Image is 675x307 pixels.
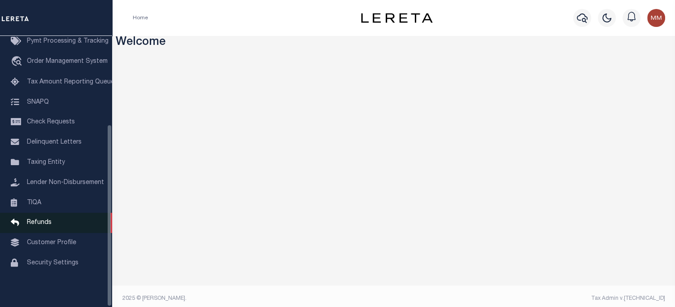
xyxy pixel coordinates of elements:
div: 2025 © [PERSON_NAME]. [116,294,394,303]
span: Refunds [27,219,52,226]
div: Tax Admin v.[TECHNICAL_ID] [401,294,665,303]
span: Tax Amount Reporting Queue [27,79,114,85]
span: Delinquent Letters [27,139,82,145]
span: Customer Profile [27,240,76,246]
h3: Welcome [116,36,672,50]
i: travel_explore [11,56,25,68]
li: Home [133,14,148,22]
span: SNAPQ [27,99,49,105]
span: Order Management System [27,58,108,65]
span: Security Settings [27,260,78,266]
img: logo-dark.svg [361,13,433,23]
img: svg+xml;base64,PHN2ZyB4bWxucz0iaHR0cDovL3d3dy53My5vcmcvMjAwMC9zdmciIHBvaW50ZXItZXZlbnRzPSJub25lIi... [647,9,665,27]
span: Lender Non-Disbursement [27,180,104,186]
span: Taxing Entity [27,159,65,166]
span: Pymt Processing & Tracking [27,38,109,44]
span: TIQA [27,199,41,206]
span: Check Requests [27,119,75,125]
